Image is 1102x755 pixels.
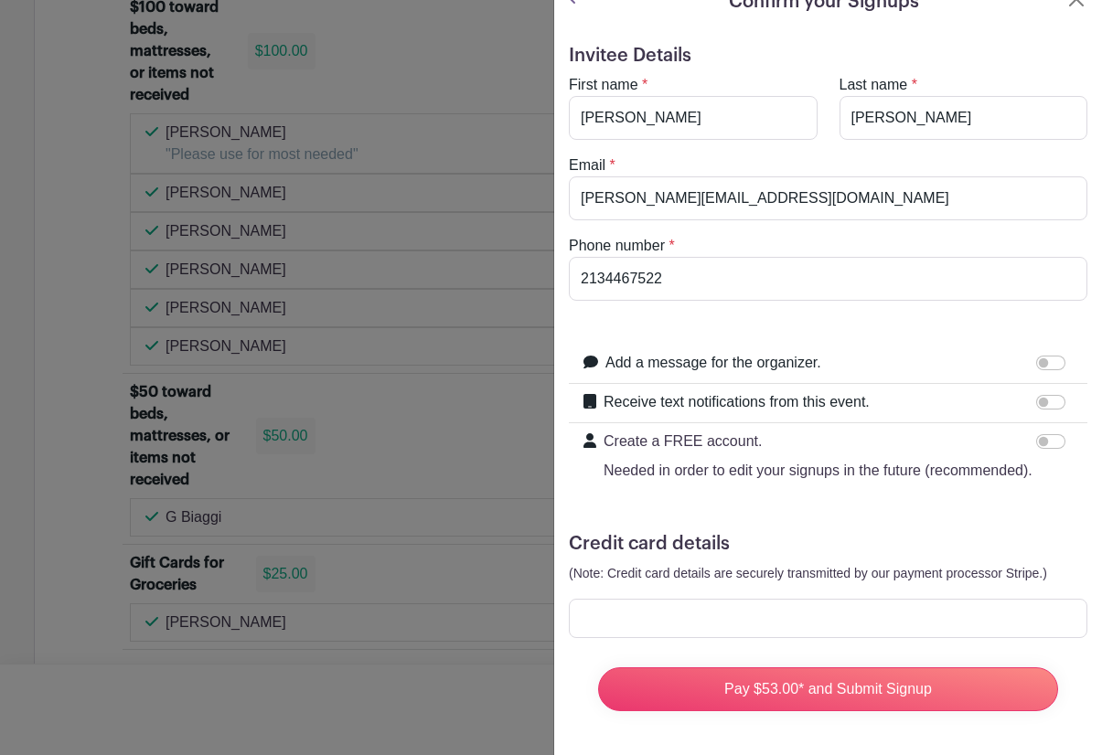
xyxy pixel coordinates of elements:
[605,352,821,374] label: Add a message for the organizer.
[604,431,1032,452] p: Create a FREE account.
[604,460,1032,482] p: Needed in order to edit your signups in the future (recommended).
[569,45,1087,67] h5: Invitee Details
[569,154,605,176] label: Email
[840,74,908,96] label: Last name
[569,566,1047,580] small: (Note: Credit card details are securely transmitted by our payment processor Stripe.)
[604,391,870,413] label: Receive text notifications from this event.
[581,610,1075,627] iframe: Secure card payment input frame
[569,533,1087,555] h5: Credit card details
[598,667,1058,711] input: Pay $53.00* and Submit Signup
[569,74,638,96] label: First name
[569,235,665,257] label: Phone number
